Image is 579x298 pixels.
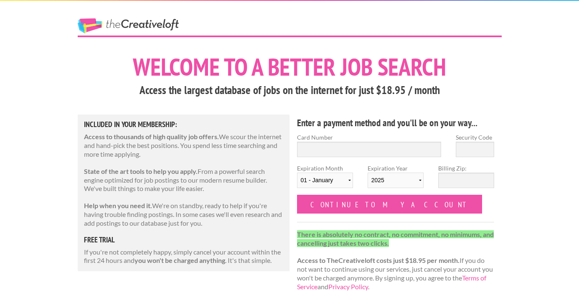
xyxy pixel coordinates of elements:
[78,18,179,33] a: The Creative Loft
[84,121,284,128] h5: Included in Your Membership:
[297,195,482,214] input: Continue to my account
[84,201,284,227] p: We're on standby, ready to help if you're having trouble finding postings. In some cases we'll ev...
[84,132,219,140] strong: Access to thousands of high quality job offers.
[297,133,442,142] label: Card Number
[84,167,284,193] p: From a powerful search engine optimized for job postings to our modern resume builder. We've buil...
[328,283,368,290] a: Privacy Policy
[456,133,494,142] label: Security Code
[84,201,152,209] strong: Help when you need it.
[78,82,502,98] h3: Access the largest database of jobs on the internet for just $18.95 / month
[84,236,284,244] h5: free trial
[438,164,494,173] label: Billing Zip:
[297,230,494,247] strong: There is absolutely no contract, no commitment, no minimums, and cancelling just takes two clicks.
[135,256,225,264] strong: you won't be charged anything
[297,230,495,291] p: If you do not want to continue using our services, just cancel your account you won't be charged ...
[84,248,284,265] p: If you're not completely happy, simply cancel your account within the first 24 hours and . It's t...
[78,55,502,79] h1: Welcome to a better job search
[297,274,486,290] a: Terms of Service
[297,164,353,195] label: Expiration Month
[84,167,198,175] strong: State of the art tools to help you apply.
[84,132,284,158] p: We scour the internet and hand-pick the best positions. You spend less time searching and more ti...
[297,116,495,130] h4: Enter a payment method and you'll be on your way...
[368,164,424,195] label: Expiration Year
[368,173,424,188] select: Expiration Year
[297,256,460,264] strong: Access to TheCreativeloft costs just $18.95 per month.
[297,173,353,188] select: Expiration Month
